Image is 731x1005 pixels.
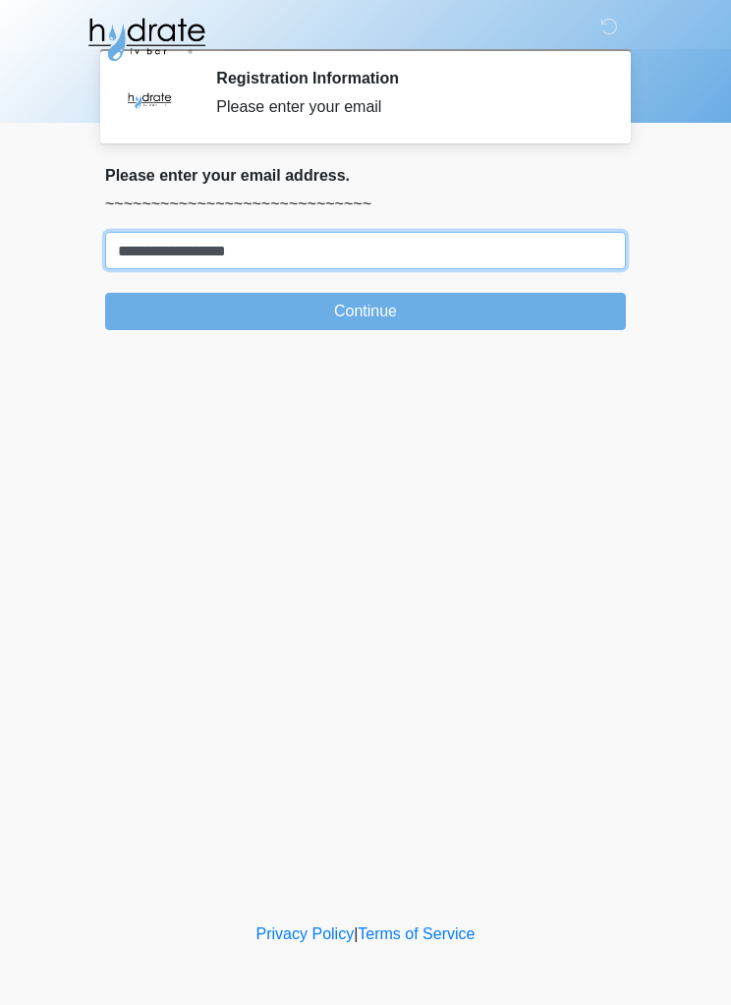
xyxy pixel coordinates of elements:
[105,293,626,330] button: Continue
[105,166,626,185] h2: Please enter your email address.
[358,925,475,942] a: Terms of Service
[216,95,596,119] div: Please enter your email
[105,193,626,216] p: ~~~~~~~~~~~~~~~~~~~~~~~~~~~~~
[256,925,355,942] a: Privacy Policy
[85,15,207,64] img: Hydrate IV Bar - Glendale Logo
[120,69,179,128] img: Agent Avatar
[354,925,358,942] a: |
